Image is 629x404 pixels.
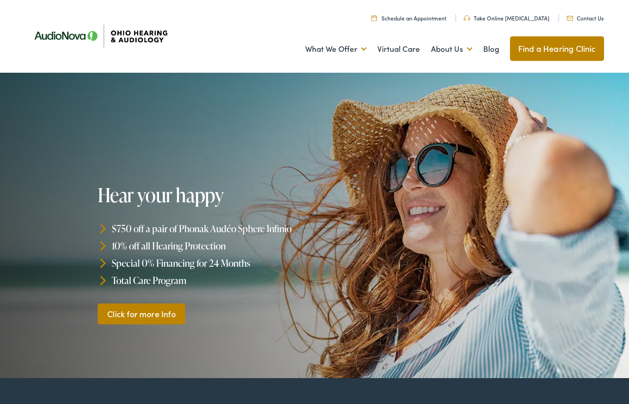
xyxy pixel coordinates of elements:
a: Click for more Info [98,303,186,324]
li: Total Care Program [98,271,318,289]
h1: Hear your happy [98,185,318,205]
a: Contact Us [567,14,604,22]
a: Find a Hearing Clinic [510,36,604,61]
li: 10% off all Hearing Protection [98,237,318,254]
a: About Us [431,32,472,66]
a: Virtual Care [377,32,420,66]
img: Calendar Icon to schedule a hearing appointment in Cincinnati, OH [371,15,377,21]
a: Schedule an Appointment [371,14,446,22]
a: Take Online [MEDICAL_DATA] [464,14,550,22]
a: What We Offer [305,32,367,66]
a: Blog [483,32,499,66]
img: Mail icon representing email contact with Ohio Hearing in Cincinnati, OH [567,16,573,20]
img: Headphones icone to schedule online hearing test in Cincinnati, OH [464,15,470,21]
li: $750 off a pair of Phonak Audéo Sphere Infinio [98,220,318,237]
li: Special 0% Financing for 24 Months [98,254,318,272]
